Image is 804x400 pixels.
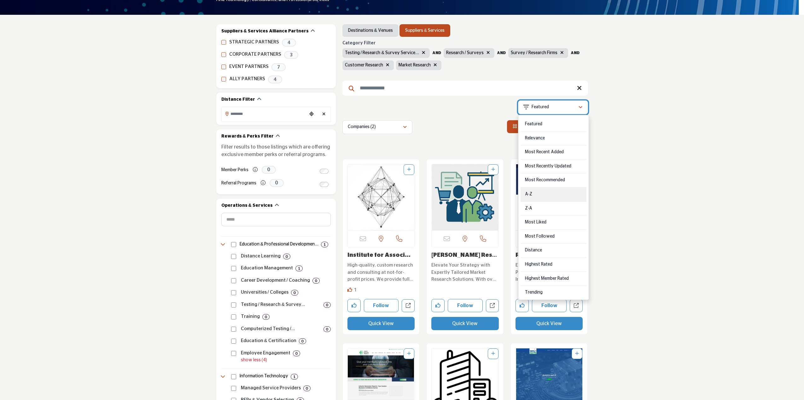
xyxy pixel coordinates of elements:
[521,160,586,174] div: Most Recently Updated
[491,167,495,172] a: Add To List
[222,108,307,120] input: Search Location
[432,164,498,230] a: Open Listing in new tab
[348,124,376,130] p: Companies (2)
[229,76,265,83] label: ALLY PARTNERS
[293,351,300,356] div: 0 Results For Employee Engagement
[347,317,415,330] button: Quick View
[532,104,549,110] p: Featured
[319,108,329,121] div: Clear search location
[521,286,586,297] div: Trending
[323,242,326,247] b: 1
[402,299,415,312] a: Open institute-for-association-and-nonprofit-research in new tab
[497,51,506,55] b: AND
[342,41,588,46] h6: Category Filter
[348,164,415,230] img: Institute for Association and Nonprofit Research
[431,317,499,330] button: Quick View
[221,28,309,35] h2: Suppliers & Services Alliance Partners
[320,169,329,174] input: Switch to Member Perks
[231,386,236,391] input: Select Managed Service Providers checkbox
[521,117,586,132] div: Featured
[231,254,236,259] input: Select Distance Learning checkbox
[241,253,281,260] p: Distance Learning: Online learning and distance education.
[231,351,236,356] input: Select Employee Engagement checkbox
[431,260,499,283] a: Elevate Your Strategy with Expertly Tailored Market Research Solutions. With over 25 years of exp...
[342,81,588,96] input: Search Keyword
[241,325,321,333] p: Computerized Testing / Certification: Testing and certification software solutions.
[326,303,328,307] b: 0
[221,65,226,69] input: EVENT PARTNERS checkbox
[521,202,586,216] div: Z-A
[431,299,445,312] button: Like company
[231,327,236,332] input: Select Computerized Testing / Certification checkbox
[571,51,580,55] b: AND
[221,143,331,158] p: Filter results to those listings which are offering exclusive member perks or referral programs.
[241,289,288,296] p: Universities / Colleges: Higher education institutions.
[486,299,499,312] a: Open lori-kolde-research-management-llc in new tab
[431,252,499,259] h3: Lori Kolde Research Management LLC
[323,302,331,308] div: 0 Results For Testing / Research & Survey Services
[241,350,290,357] p: Employee Engagement: Employee engagement and workplace culture.
[432,51,441,55] b: AND
[432,164,498,230] img: Lori Kolde Research Management LLC
[399,63,431,67] span: Market Research
[231,278,236,283] input: Select Career Development / Coaching checkbox
[347,252,415,259] h3: Institute for Association and Nonprofit Research
[521,145,586,160] div: Most Recent Added
[516,260,583,283] a: Empowering Associations with Precision-Driven Market Intelligence Solutions. With a genesis in [D...
[221,40,226,45] input: STRATEGIC PARTNERS checkbox
[265,315,267,319] b: 0
[241,265,293,272] p: Education Management: Education management services.
[347,260,415,283] a: High-quality, custom research and consulting at not-for-profit prices. We provide full-service re...
[221,97,255,103] h2: Distance Filter
[241,385,301,392] p: Managed Service Providers: Managed IT service and support.
[241,301,321,308] p: Testing / Research & Survey Services: Testing, research, and survey solutions.
[294,290,296,295] b: 0
[342,120,412,134] button: Companies (2)
[282,39,296,47] span: 4
[347,287,352,292] i: Like
[491,352,495,356] a: Add To List
[283,254,290,259] div: 0 Results For Distance Learning
[270,179,284,187] span: 0
[521,216,586,230] div: Most Liked
[521,230,586,244] div: Most Followed
[516,164,583,230] a: Open Listing in new tab
[407,167,411,172] a: Add To List
[321,242,328,247] div: 1 Results For Education & Professional Development
[521,244,586,258] div: Distance
[347,299,361,312] button: Like company
[511,51,557,55] span: Survey / Research Firms
[291,290,298,296] div: 0 Results For Universities / Colleges
[306,386,308,391] b: 0
[286,254,288,259] b: 0
[229,51,281,58] label: CORPORATE PARTNERS
[521,173,586,188] div: Most Recommended
[448,299,483,312] button: Follow
[364,299,399,312] button: Follow
[293,375,295,379] b: 1
[521,132,586,146] div: Relevance
[284,51,298,59] span: 3
[354,288,357,292] span: 1
[240,241,318,248] h4: Education & Professional Development: Training, certification, career development, and learning s...
[323,326,331,332] div: 0 Results For Computerized Testing / Certification
[271,63,286,71] span: 7
[516,262,583,283] p: Empowering Associations with Precision-Driven Market Intelligence Solutions. With a genesis in [D...
[221,133,274,140] h2: Rewards & Perks Filter
[345,63,383,67] span: Customer Research
[347,252,411,258] a: Institute for Associ...
[268,76,282,83] span: 4
[532,299,567,312] button: Follow
[262,166,276,174] span: 0
[301,339,304,343] b: 0
[221,213,331,226] input: Search Category
[407,352,411,356] a: Add To List
[345,51,419,55] span: Testing / Research & Survey Service...
[320,182,329,187] input: Switch to Referral Programs
[405,27,445,34] a: Suppliers & Services
[307,108,316,121] div: Choose your current location
[231,266,236,271] input: Select Education Management checkbox
[231,314,236,319] input: Select Training checkbox
[231,339,236,344] input: Select Education & Certification checkbox
[446,51,484,55] span: Research / Surveys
